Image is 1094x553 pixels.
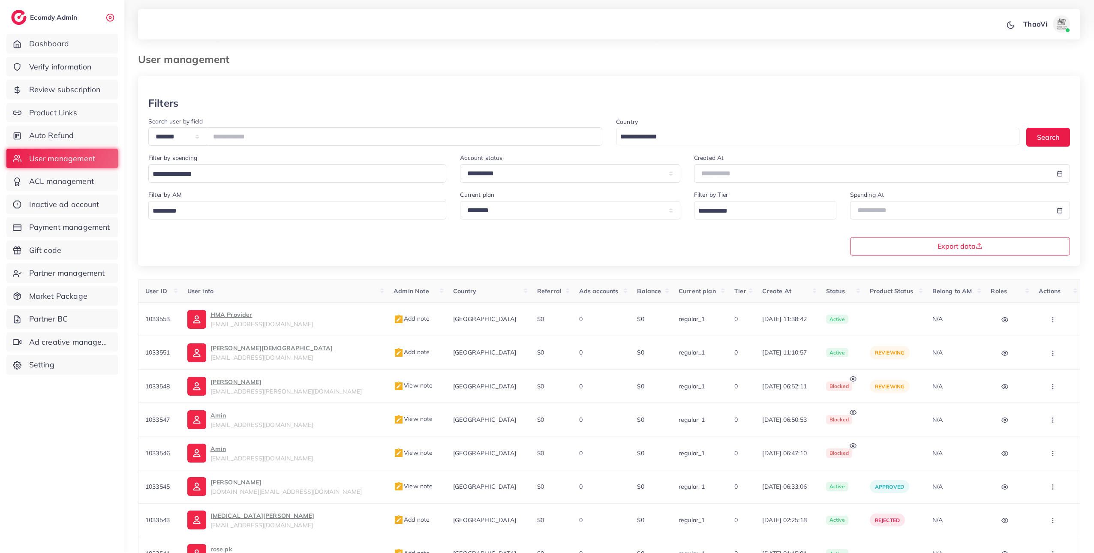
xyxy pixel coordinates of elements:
[826,382,852,391] span: blocked
[932,315,943,323] span: N/A
[145,516,170,524] span: 1033543
[579,449,583,457] span: 0
[29,130,74,141] span: Auto Refund
[210,343,333,353] p: [PERSON_NAME][DEMOGRAPHIC_DATA]
[210,310,313,320] p: HMA Provider
[29,199,99,210] span: Inactive ad account
[453,449,516,457] span: [GEOGRAPHIC_DATA]
[875,517,900,523] span: rejected
[1039,287,1061,295] span: Actions
[187,287,213,295] span: User info
[932,483,943,490] span: N/A
[762,287,791,295] span: Create At
[637,382,644,390] span: $0
[150,204,435,218] input: Search for option
[29,267,105,279] span: Partner management
[695,204,825,218] input: Search for option
[394,348,404,358] img: admin_note.cdd0b510.svg
[453,416,516,424] span: [GEOGRAPHIC_DATA]
[826,315,848,324] span: active
[210,488,362,496] span: [DOMAIN_NAME][EMAIL_ADDRESS][DOMAIN_NAME]
[453,483,516,490] span: [GEOGRAPHIC_DATA]
[210,444,313,454] p: Amin
[210,377,362,387] p: [PERSON_NAME]
[870,287,913,295] span: Product Status
[29,84,101,95] span: Review subscription
[1053,15,1070,33] img: avatar
[29,153,95,164] span: User management
[148,117,203,126] label: Search user by field
[394,315,430,322] span: Add note
[826,287,845,295] span: Status
[187,377,380,396] a: [PERSON_NAME][EMAIL_ADDRESS][PERSON_NAME][DOMAIN_NAME]
[537,483,544,490] span: $0
[394,314,404,325] img: admin_note.cdd0b510.svg
[210,410,313,421] p: Amin
[694,153,724,162] label: Created At
[145,483,170,490] span: 1033545
[932,449,943,457] span: N/A
[187,377,206,396] img: ic-user-info.36bf1079.svg
[453,382,516,390] span: [GEOGRAPHIC_DATA]
[6,57,118,77] a: Verify information
[6,34,118,54] a: Dashboard
[679,382,705,390] span: regular_1
[679,483,705,490] span: regular_1
[637,287,661,295] span: Balance
[394,481,404,492] img: admin_note.cdd0b510.svg
[637,416,644,424] span: $0
[679,287,716,295] span: Current plan
[579,382,583,390] span: 0
[938,243,983,249] span: Export data
[187,444,206,463] img: ic-user-info.36bf1079.svg
[394,287,429,295] span: Admin Note
[1026,128,1070,146] button: Search
[453,516,516,524] span: [GEOGRAPHIC_DATA]
[394,482,433,490] span: View note
[734,416,738,424] span: 0
[453,349,516,356] span: [GEOGRAPHIC_DATA]
[637,483,644,490] span: $0
[826,348,848,358] span: active
[29,313,68,325] span: Partner BC
[637,349,644,356] span: $0
[1023,19,1047,29] p: ThaoVi
[394,515,404,525] img: admin_note.cdd0b510.svg
[210,521,313,529] span: [EMAIL_ADDRESS][DOMAIN_NAME]
[145,416,170,424] span: 1033547
[148,190,182,199] label: Filter by AM
[734,449,738,457] span: 0
[991,287,1007,295] span: Roles
[537,449,544,457] span: $0
[6,149,118,168] a: User management
[826,482,848,491] span: active
[932,516,943,524] span: N/A
[460,153,502,162] label: Account status
[762,348,812,357] span: [DATE] 11:10:57
[734,516,738,524] span: 0
[6,103,118,123] a: Product Links
[210,421,313,429] span: [EMAIL_ADDRESS][DOMAIN_NAME]
[6,195,118,214] a: Inactive ad account
[616,128,1019,145] div: Search for option
[537,287,562,295] span: Referral
[187,343,380,362] a: [PERSON_NAME][DEMOGRAPHIC_DATA][EMAIL_ADDRESS][DOMAIN_NAME]
[875,383,905,390] span: reviewing
[29,359,54,370] span: Setting
[537,416,544,424] span: $0
[850,237,1070,255] button: Export data
[145,349,170,356] span: 1033551
[394,348,430,356] span: Add note
[394,382,433,389] span: View note
[579,287,619,295] span: Ads accounts
[734,382,738,390] span: 0
[145,382,170,390] span: 1033548
[29,107,77,118] span: Product Links
[6,332,118,352] a: Ad creative management
[6,286,118,306] a: Market Package
[734,483,738,490] span: 0
[187,310,380,328] a: HMA Provider[EMAIL_ADDRESS][DOMAIN_NAME]
[1019,15,1073,33] a: ThaoViavatar
[187,410,380,429] a: Amin[EMAIL_ADDRESS][DOMAIN_NAME]
[537,315,544,323] span: $0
